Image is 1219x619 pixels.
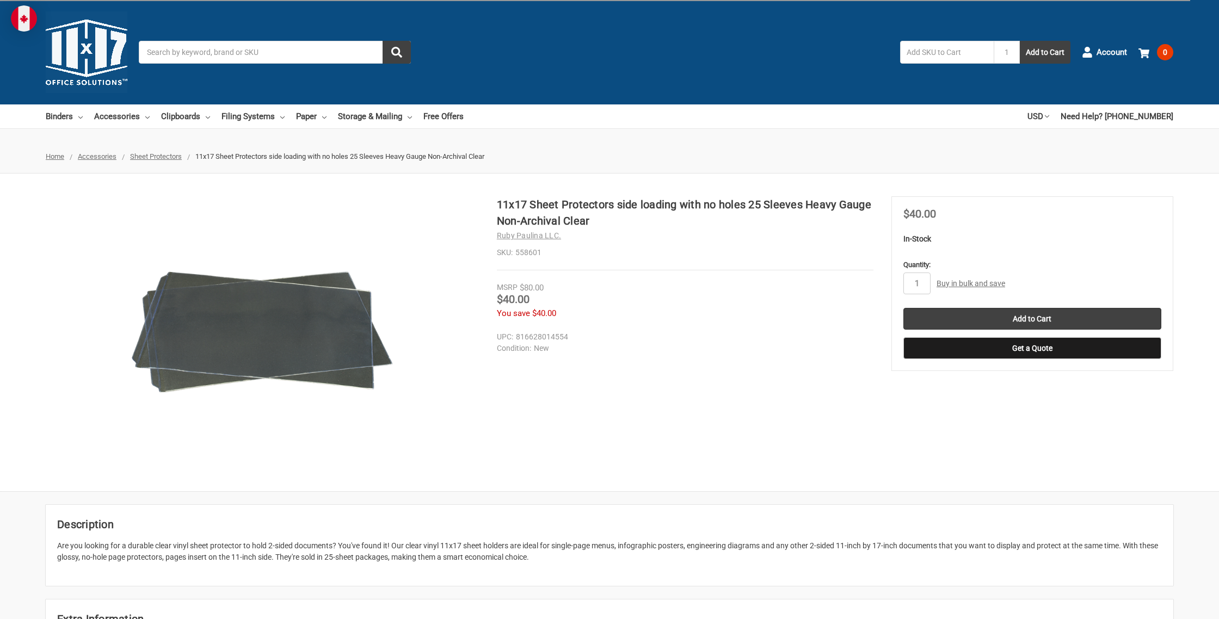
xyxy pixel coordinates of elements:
a: Paper [296,104,327,128]
a: Ruby Paulina LLC. [497,231,561,240]
span: $40.00 [497,293,530,306]
dd: New [497,343,869,354]
input: Search by keyword, brand or SKU [139,41,411,64]
span: $80.00 [520,283,544,293]
a: Free Offers [423,104,464,128]
a: Accessories [78,152,116,160]
dt: Condition: [497,343,531,354]
a: USD [1027,104,1049,128]
dt: UPC: [497,331,513,343]
a: Storage & Mailing [338,104,412,128]
span: You save [497,308,530,318]
img: 11x17 Sheet Protectors side loading with no holes 25 Sleeves Heavy Gauge Non-Archival Clear [126,196,398,468]
label: Quantity: [903,259,1161,270]
dd: 558601 [497,247,873,258]
dd: 816628014554 [497,331,869,343]
p: In-Stock [903,233,1161,245]
span: $40.00 [903,207,936,220]
a: Filing Systems [221,104,285,128]
a: Binders [46,104,83,128]
img: duty and tax information for Canada [11,5,37,32]
input: Add SKU to Cart [900,41,994,64]
img: 11x17.com [46,11,127,93]
span: Account [1097,46,1127,59]
span: 0 [1157,44,1173,60]
h2: Description [57,516,1162,533]
h1: 11x17 Sheet Protectors side loading with no holes 25 Sleeves Heavy Gauge Non-Archival Clear [497,196,873,229]
a: Buy in bulk and save [937,279,1005,288]
input: Add to Cart [903,308,1161,330]
a: 0 [1138,38,1173,66]
p: Are you looking for a durable clear vinyl sheet protector to hold 2-sided documents? You've found... [57,540,1162,563]
a: Need Help? [PHONE_NUMBER] [1061,104,1173,128]
a: Home [46,152,64,160]
button: Get a Quote [903,337,1161,359]
div: MSRP [497,282,518,293]
button: Add to Cart [1020,41,1070,64]
a: Clipboards [161,104,210,128]
a: Accessories [94,104,150,128]
a: Account [1082,38,1127,66]
span: 11x17 Sheet Protectors side loading with no holes 25 Sleeves Heavy Gauge Non-Archival Clear [195,152,484,160]
dt: SKU: [497,247,513,258]
a: Sheet Protectors [130,152,182,160]
span: $40.00 [532,308,556,318]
